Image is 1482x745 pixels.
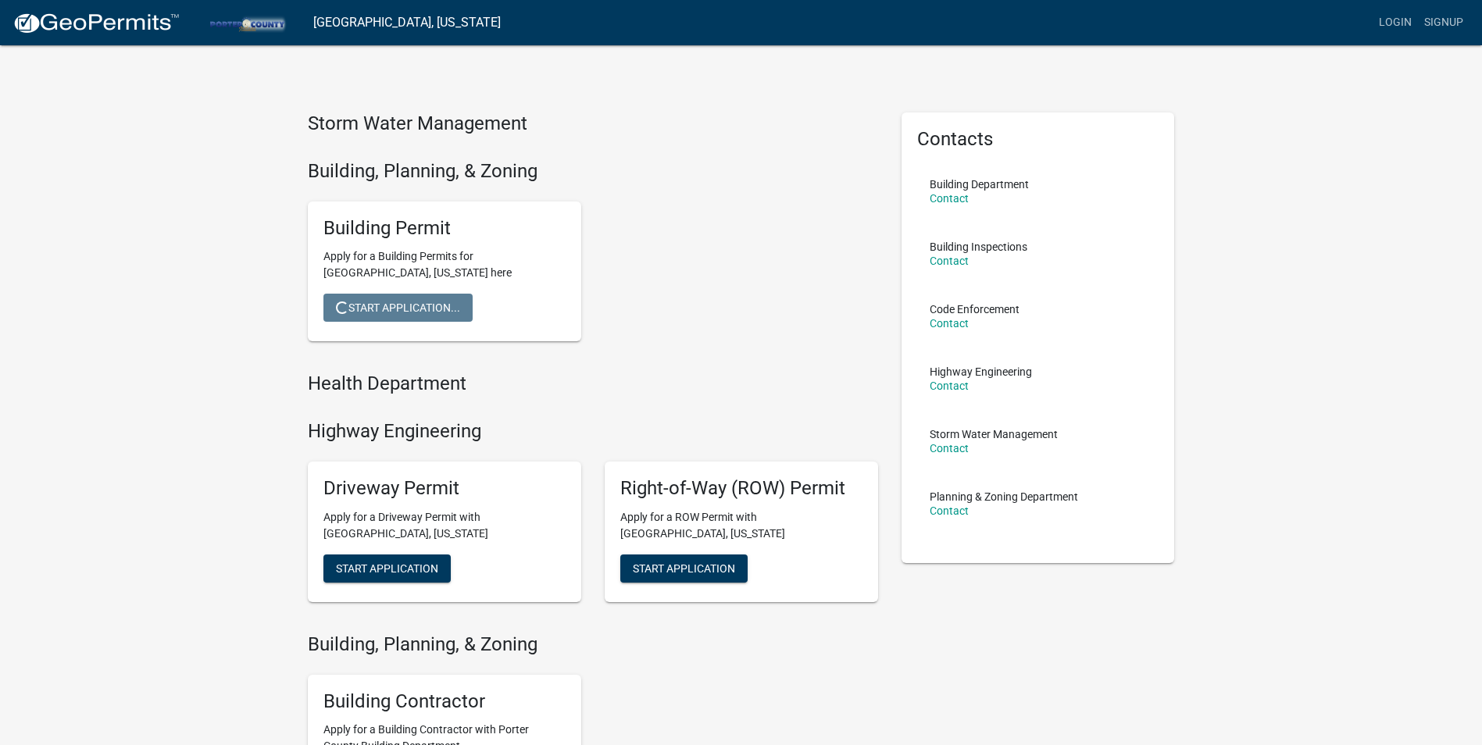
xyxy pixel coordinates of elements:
[930,366,1032,377] p: Highway Engineering
[192,12,301,33] img: Porter County, Indiana
[930,380,969,392] a: Contact
[323,294,473,322] button: Start Application...
[930,304,1020,315] p: Code Enforcement
[323,690,566,713] h5: Building Contractor
[336,301,460,314] span: Start Application...
[633,561,735,574] span: Start Application
[930,255,969,267] a: Contact
[323,509,566,542] p: Apply for a Driveway Permit with [GEOGRAPHIC_DATA], [US_STATE]
[323,217,566,240] h5: Building Permit
[308,372,878,395] h4: Health Department
[930,317,969,330] a: Contact
[620,509,862,542] p: Apply for a ROW Permit with [GEOGRAPHIC_DATA], [US_STATE]
[620,477,862,500] h5: Right-of-Way (ROW) Permit
[336,561,438,574] span: Start Application
[308,112,878,135] h4: Storm Water Management
[930,504,969,517] a: Contact
[930,442,969,454] a: Contact
[1418,8,1470,37] a: Signup
[930,429,1058,440] p: Storm Water Management
[930,491,1078,502] p: Planning & Zoning Department
[308,160,878,183] h4: Building, Planning, & Zoning
[323,477,566,500] h5: Driveway Permit
[323,554,451,583] button: Start Application
[930,241,1027,252] p: Building Inspections
[930,192,969,205] a: Contact
[1373,8,1418,37] a: Login
[308,633,878,656] h4: Building, Planning, & Zoning
[917,128,1159,151] h5: Contacts
[930,179,1029,190] p: Building Department
[308,420,878,443] h4: Highway Engineering
[323,248,566,281] p: Apply for a Building Permits for [GEOGRAPHIC_DATA], [US_STATE] here
[620,554,748,583] button: Start Application
[313,9,501,36] a: [GEOGRAPHIC_DATA], [US_STATE]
